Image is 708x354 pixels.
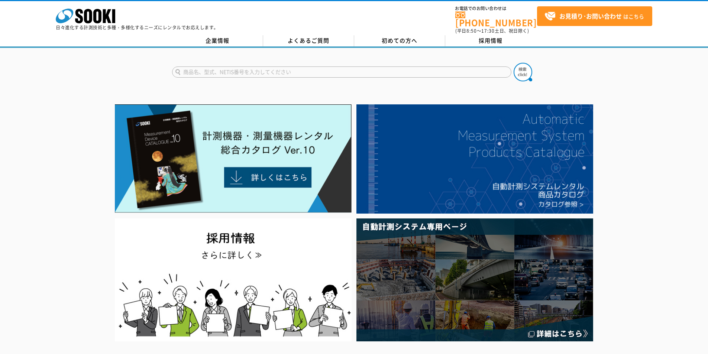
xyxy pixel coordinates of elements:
[172,66,511,78] input: 商品名、型式、NETIS番号を入力してください
[455,6,537,11] span: お電話でのお問い合わせは
[466,27,477,34] span: 8:50
[455,27,529,34] span: (平日 ～ 土日、祝日除く)
[382,36,417,45] span: 初めての方へ
[356,104,593,214] img: 自動計測システムカタログ
[172,35,263,46] a: 企業情報
[537,6,652,26] a: お見積り･お問い合わせはこちら
[356,218,593,341] img: 自動計測システム専用ページ
[544,11,644,22] span: はこちら
[481,27,495,34] span: 17:30
[514,63,532,81] img: btn_search.png
[115,104,352,213] img: Catalog Ver10
[455,12,537,27] a: [PHONE_NUMBER]
[56,25,219,30] p: 日々進化する計測技術と多種・多様化するニーズにレンタルでお応えします。
[445,35,536,46] a: 採用情報
[559,12,622,20] strong: お見積り･お問い合わせ
[263,35,354,46] a: よくあるご質問
[115,218,352,341] img: SOOKI recruit
[354,35,445,46] a: 初めての方へ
